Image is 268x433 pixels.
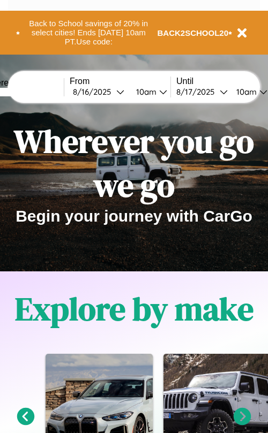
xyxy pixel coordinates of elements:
div: 10am [231,87,259,97]
div: 8 / 16 / 2025 [73,87,116,97]
div: 8 / 17 / 2025 [176,87,220,97]
div: 10am [131,87,159,97]
button: 8/16/2025 [70,86,128,97]
h1: Explore by make [15,287,254,331]
label: From [70,77,170,86]
button: 10am [128,86,170,97]
b: BACK2SCHOOL20 [158,28,229,37]
button: Back to School savings of 20% in select cities! Ends [DATE] 10am PT.Use code: [20,16,158,49]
